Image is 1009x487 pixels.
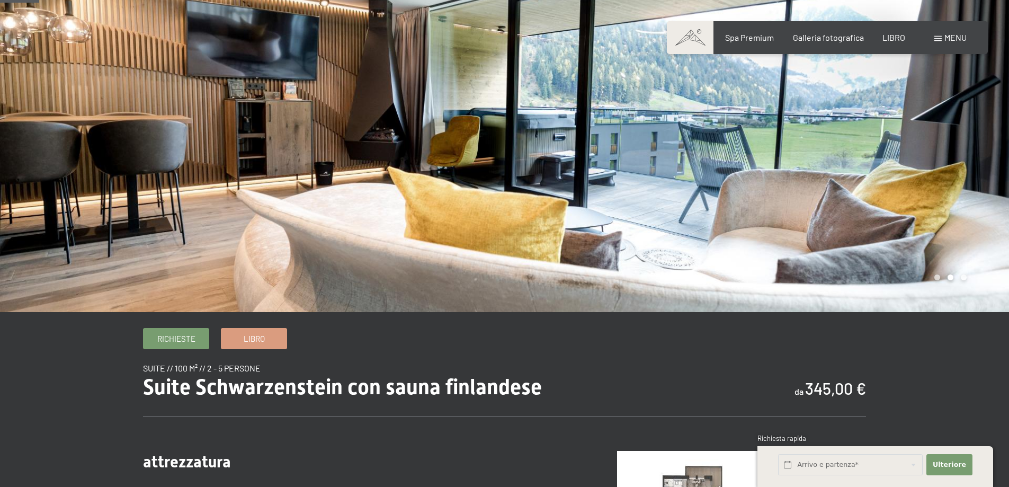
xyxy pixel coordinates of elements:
[933,461,966,468] font: Ulteriore
[244,334,265,343] font: Libro
[805,379,866,398] font: 345,00 €
[794,386,803,396] font: da
[757,434,806,442] font: Richiesta rapida
[882,32,905,42] a: LIBRO
[725,32,774,42] a: Spa Premium
[944,32,967,42] font: menu
[143,375,542,400] font: Suite Schwarzenstein con sauna finlandese
[157,334,195,343] font: Richieste
[221,329,287,349] a: Libro
[143,363,261,373] font: Suite // 100 m² // 2 - 5 persone
[143,453,231,471] font: attrezzatura
[926,454,972,476] button: Ulteriore
[793,32,864,42] a: Galleria fotografica
[144,329,209,349] a: Richieste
